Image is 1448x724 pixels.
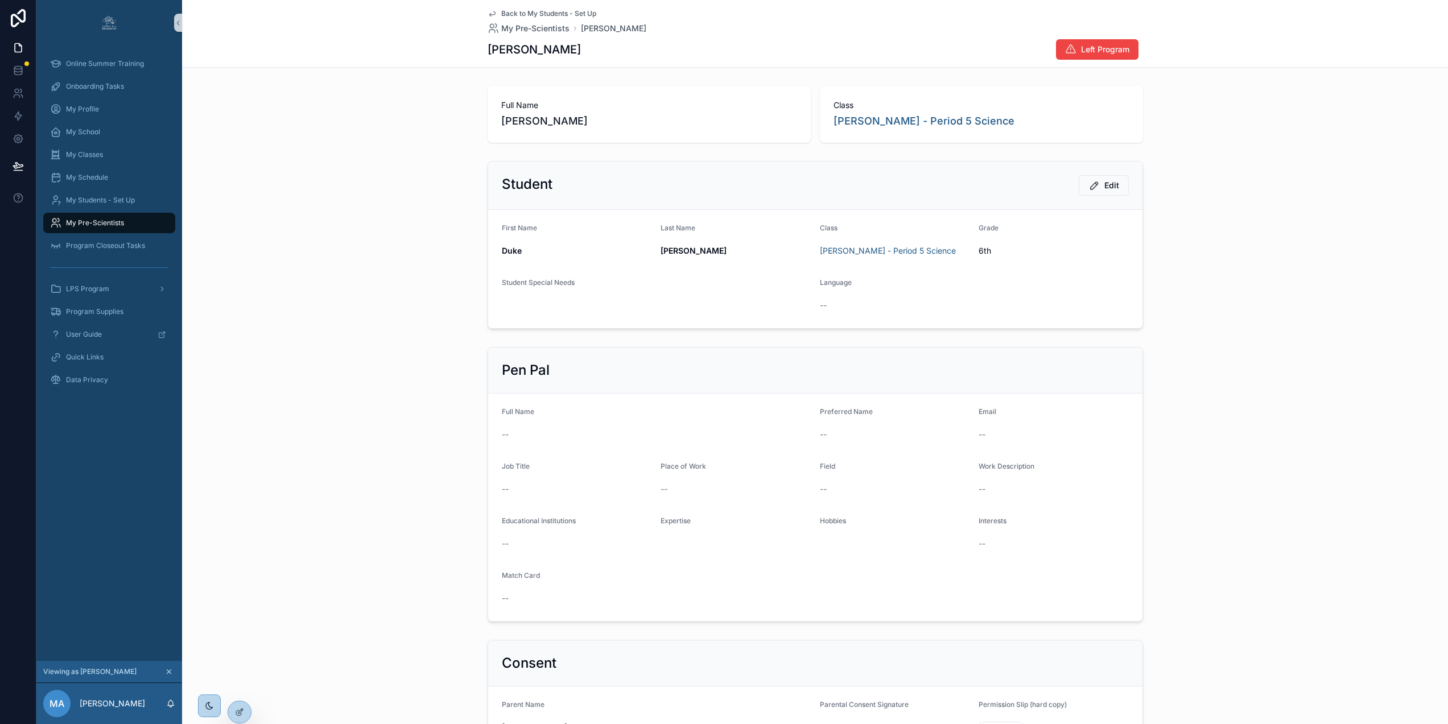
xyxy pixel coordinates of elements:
[502,361,550,379] h2: Pen Pal
[43,324,175,345] a: User Guide
[1079,175,1129,196] button: Edit
[979,462,1034,470] span: Work Description
[501,9,596,18] span: Back to My Students - Set Up
[66,375,108,384] span: Data Privacy
[66,284,109,293] span: LPS Program
[661,224,695,232] span: Last Name
[820,245,956,256] a: [PERSON_NAME] - Period 5 Science
[66,59,144,68] span: Online Summer Training
[66,196,135,205] span: My Students - Set Up
[661,483,667,495] span: --
[43,190,175,210] a: My Students - Set Up
[66,307,123,316] span: Program Supplies
[43,213,175,233] a: My Pre-Scientists
[502,593,509,604] span: --
[502,516,576,525] span: Educational Institutions
[979,429,985,440] span: --
[43,667,137,676] span: Viewing as [PERSON_NAME]
[501,100,797,111] span: Full Name
[80,698,145,709] p: [PERSON_NAME]
[66,105,99,114] span: My Profile
[43,370,175,390] a: Data Privacy
[820,700,909,709] span: Parental Consent Signature
[501,113,797,129] span: [PERSON_NAME]
[43,301,175,322] a: Program Supplies
[502,175,552,193] h2: Student
[43,235,175,256] a: Program Closeout Tasks
[66,150,103,159] span: My Classes
[979,483,985,495] span: --
[43,347,175,367] a: Quick Links
[66,173,108,182] span: My Schedule
[66,330,102,339] span: User Guide
[43,122,175,142] a: My School
[502,246,522,255] strong: Duke
[502,538,509,549] span: --
[501,23,570,34] span: My Pre-Scientists
[979,700,1067,709] span: Permission Slip (hard copy)
[979,245,991,256] span: 6th
[979,538,985,549] span: --
[43,144,175,165] a: My Classes
[488,23,570,34] a: My Pre-Scientists
[661,246,727,255] strong: [PERSON_NAME]
[820,224,838,232] span: Class
[820,407,873,416] span: Preferred Name
[66,218,124,227] span: My Pre-Scientists
[502,483,509,495] span: --
[488,9,596,18] a: Back to My Students - Set Up
[43,53,175,74] a: Online Summer Training
[1056,39,1138,60] button: Left Program
[581,23,646,34] a: [PERSON_NAME]
[820,300,827,311] span: --
[66,353,104,362] span: Quick Links
[661,516,691,525] span: Expertise
[502,407,534,416] span: Full Name
[66,241,145,250] span: Program Closeout Tasks
[49,697,64,710] span: MA
[100,14,118,32] img: App logo
[43,167,175,188] a: My Schedule
[820,429,827,440] span: --
[820,483,827,495] span: --
[820,462,835,470] span: Field
[979,516,1006,525] span: Interests
[502,571,540,580] span: Match Card
[502,700,544,709] span: Parent Name
[979,407,996,416] span: Email
[820,278,852,287] span: Language
[66,127,100,136] span: My School
[502,654,556,672] h2: Consent
[43,279,175,299] a: LPS Program
[502,462,530,470] span: Job Title
[820,516,846,525] span: Hobbies
[66,82,124,91] span: Onboarding Tasks
[43,99,175,119] a: My Profile
[979,224,999,232] span: Grade
[43,76,175,97] a: Onboarding Tasks
[488,42,581,57] h1: [PERSON_NAME]
[502,224,537,232] span: First Name
[834,100,1129,111] span: Class
[502,278,575,287] span: Student Special Needs
[1104,180,1119,191] span: Edit
[1081,44,1129,55] span: Left Program
[834,113,1014,129] a: [PERSON_NAME] - Period 5 Science
[661,462,706,470] span: Place of Work
[36,45,182,405] div: scrollable content
[502,429,509,440] span: --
